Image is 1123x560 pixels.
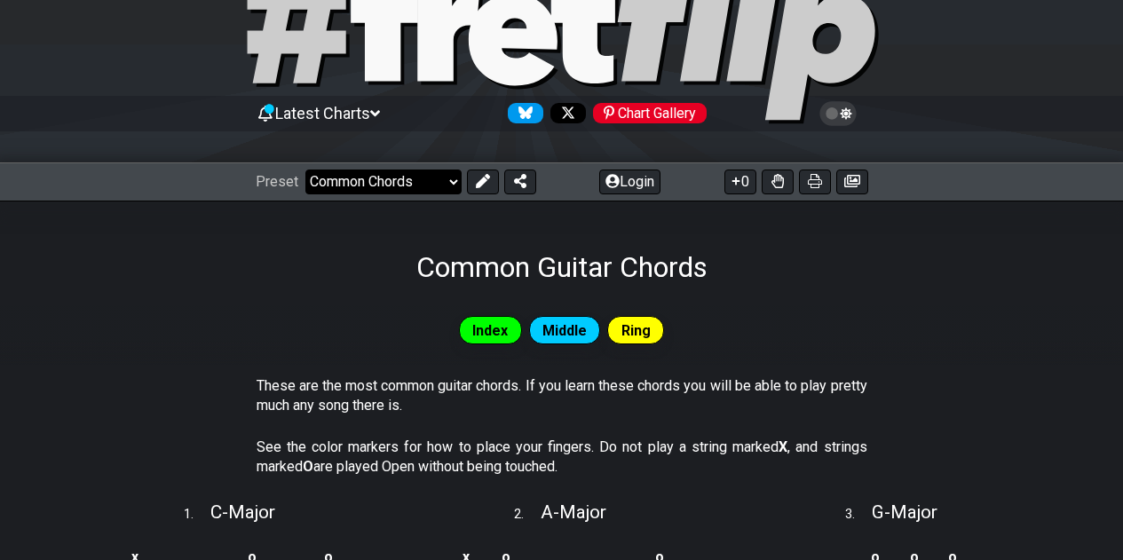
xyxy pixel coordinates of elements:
span: G - Major [872,501,937,523]
span: Latest Charts [275,104,370,122]
p: These are the most common guitar chords. If you learn these chords you will be able to play prett... [257,376,867,416]
button: Login [599,170,660,194]
span: Ring [621,318,651,343]
select: Preset [305,170,462,194]
span: Preset [256,173,298,190]
h1: Common Guitar Chords [416,250,708,284]
button: Edit Preset [467,170,499,194]
button: Create image [836,170,868,194]
span: 1 . [184,505,210,525]
span: 3 . [845,505,872,525]
div: Chart Gallery [593,103,707,123]
button: Print [799,170,831,194]
button: Share Preset [504,170,536,194]
span: A - Major [541,501,606,523]
a: #fretflip at Pinterest [586,103,707,123]
strong: O [303,458,313,475]
p: See the color markers for how to place your fingers. Do not play a string marked , and strings ma... [257,438,867,477]
a: Follow #fretflip at X [543,103,586,123]
a: Follow #fretflip at Bluesky [501,103,543,123]
button: 0 [724,170,756,194]
span: Index [472,318,508,343]
strong: X [779,438,787,455]
span: C - Major [210,501,275,523]
span: Middle [542,318,587,343]
button: Toggle Dexterity for all fretkits [762,170,794,194]
span: 2 . [514,505,541,525]
span: Toggle light / dark theme [828,106,849,122]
